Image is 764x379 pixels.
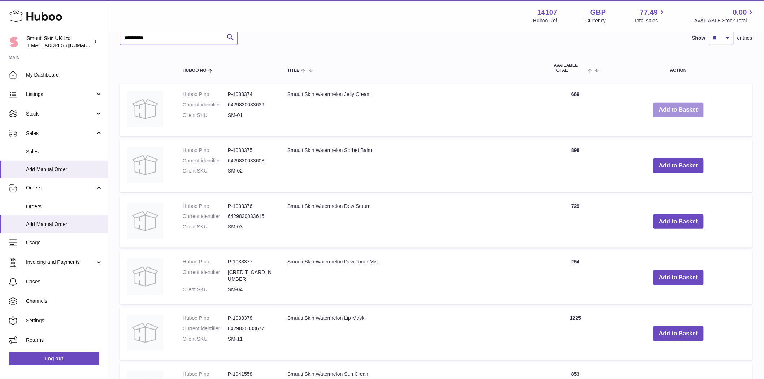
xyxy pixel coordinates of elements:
[733,8,747,17] span: 0.00
[127,91,163,127] img: Smuuti Skin Watermelon Jelly Cream
[26,259,95,266] span: Invoicing and Payments
[653,103,704,117] button: Add to Basket
[27,35,92,49] div: Smuuti Skin UK Ltd
[228,203,273,210] dd: P-1033376
[183,315,228,322] dt: Huboo P no
[26,184,95,191] span: Orders
[26,317,103,324] span: Settings
[26,130,95,137] span: Sales
[694,8,755,24] a: 0.00 AVAILABLE Stock Total
[127,258,163,295] img: Smuuti Skin Watermelon Dew Toner Mist
[228,325,273,332] dd: 6429830033677
[228,213,273,220] dd: 6429830033615
[228,286,273,293] dd: SM-04
[547,140,604,192] td: 898
[127,147,163,183] img: Smuuti Skin Watermelon Sorbet Balm
[183,68,207,73] span: Huboo no
[183,112,228,119] dt: Client SKU
[183,371,228,378] dt: Huboo P no
[280,308,547,360] td: Smuuti Skin Watermelon Lip Mask
[183,269,228,283] dt: Current identifier
[26,239,103,246] span: Usage
[26,166,103,173] span: Add Manual Order
[228,315,273,322] dd: P-1033378
[228,147,273,154] dd: P-1033375
[634,8,666,24] a: 77.49 Total sales
[26,71,103,78] span: My Dashboard
[183,286,228,293] dt: Client SKU
[228,336,273,343] dd: SM-11
[640,8,658,17] span: 77.49
[228,371,273,378] dd: P-1041558
[26,91,95,98] span: Listings
[590,8,606,17] strong: GBP
[27,42,106,48] span: [EMAIL_ADDRESS][DOMAIN_NAME]
[9,36,19,47] img: Paivi.korvela@gmail.com
[547,308,604,360] td: 1225
[183,157,228,164] dt: Current identifier
[280,251,547,304] td: Smuuti Skin Watermelon Dew Toner Mist
[9,352,99,365] a: Log out
[183,258,228,265] dt: Huboo P no
[127,315,163,351] img: Smuuti Skin Watermelon Lip Mask
[280,196,547,248] td: Smuuti Skin Watermelon Dew Serum
[183,101,228,108] dt: Current identifier
[183,213,228,220] dt: Current identifier
[533,17,557,24] div: Huboo Ref
[183,147,228,154] dt: Huboo P no
[26,298,103,305] span: Channels
[537,8,557,17] strong: 14107
[228,112,273,119] dd: SM-01
[228,101,273,108] dd: 6429830033639
[547,251,604,304] td: 254
[228,223,273,230] dd: SM-03
[183,336,228,343] dt: Client SKU
[26,203,103,210] span: Orders
[26,148,103,155] span: Sales
[26,221,103,228] span: Add Manual Order
[547,84,604,136] td: 669
[183,167,228,174] dt: Client SKU
[737,35,752,42] span: entries
[653,214,704,229] button: Add to Basket
[280,140,547,192] td: Smuuti Skin Watermelon Sorbet Balm
[604,56,752,80] th: Action
[183,203,228,210] dt: Huboo P no
[26,337,103,344] span: Returns
[554,63,586,73] span: AVAILABLE Total
[280,84,547,136] td: Smuuti Skin Watermelon Jelly Cream
[287,68,299,73] span: Title
[183,223,228,230] dt: Client SKU
[127,203,163,239] img: Smuuti Skin Watermelon Dew Serum
[653,270,704,285] button: Add to Basket
[694,17,755,24] span: AVAILABLE Stock Total
[26,278,103,285] span: Cases
[183,91,228,98] dt: Huboo P no
[228,167,273,174] dd: SM-02
[228,157,273,164] dd: 6429830033608
[586,17,606,24] div: Currency
[653,326,704,341] button: Add to Basket
[653,158,704,173] button: Add to Basket
[26,110,95,117] span: Stock
[228,91,273,98] dd: P-1033374
[228,269,273,283] dd: [CREDIT_CARD_NUMBER]
[547,196,604,248] td: 729
[183,325,228,332] dt: Current identifier
[228,258,273,265] dd: P-1033377
[692,35,706,42] label: Show
[634,17,666,24] span: Total sales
